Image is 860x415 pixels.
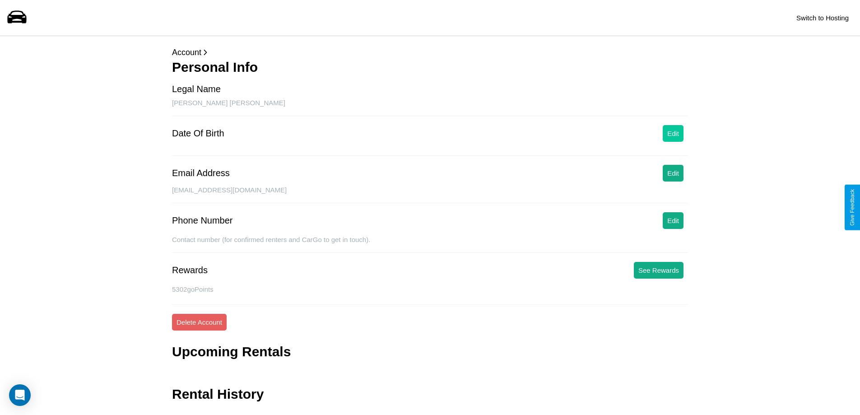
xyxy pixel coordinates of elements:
[172,60,688,75] h3: Personal Info
[172,45,688,60] p: Account
[172,128,224,139] div: Date Of Birth
[663,212,683,229] button: Edit
[663,165,683,182] button: Edit
[634,262,683,279] button: See Rewards
[172,186,688,203] div: [EMAIL_ADDRESS][DOMAIN_NAME]
[792,9,853,26] button: Switch to Hosting
[172,215,233,226] div: Phone Number
[172,314,227,331] button: Delete Account
[849,189,855,226] div: Give Feedback
[172,265,208,275] div: Rewards
[663,125,683,142] button: Edit
[172,99,688,116] div: [PERSON_NAME] [PERSON_NAME]
[172,387,264,402] h3: Rental History
[172,236,688,253] div: Contact number (for confirmed renters and CarGo to get in touch).
[172,283,688,295] p: 5302 goPoints
[172,84,221,94] div: Legal Name
[9,384,31,406] div: Open Intercom Messenger
[172,168,230,178] div: Email Address
[172,344,291,359] h3: Upcoming Rentals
